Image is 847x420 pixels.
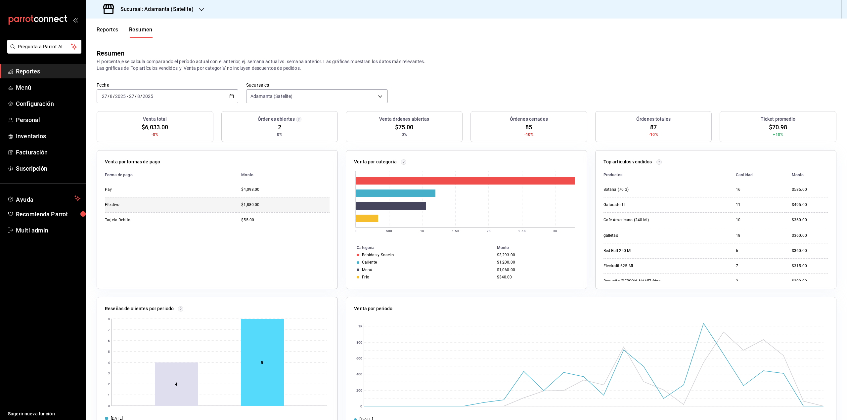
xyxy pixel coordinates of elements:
input: -- [129,94,135,99]
text: 200 [356,389,362,392]
input: ---- [142,94,154,99]
span: 85 [525,123,532,132]
div: $55.00 [241,217,330,223]
h3: Órdenes abiertas [258,116,295,123]
div: 18 [736,233,781,238]
span: -0% [152,132,158,138]
span: -10% [649,132,658,138]
div: 6 [736,248,781,254]
span: / [113,94,115,99]
th: Cantidad [731,168,786,182]
text: 6 [108,339,110,343]
div: Resumen [97,48,124,58]
div: Tarjeta Debito [105,217,171,223]
span: 0% [402,132,407,138]
span: Menú [16,83,80,92]
div: Gatorade 1L [603,202,670,208]
text: 5 [108,350,110,354]
div: Red Bull 250 Ml [603,248,670,254]
text: 7 [108,328,110,332]
div: galletas [603,233,670,238]
text: 400 [356,372,362,376]
span: Recomienda Parrot [16,210,80,219]
span: / [135,94,137,99]
div: 11 [736,202,781,208]
span: Sugerir nueva función [8,410,80,417]
p: Venta por periodo [354,305,392,312]
text: 500 [386,229,392,233]
div: $495.00 [792,202,828,208]
p: El porcentaje se calcula comparando el período actual con el anterior, ej. semana actual vs. sema... [97,58,836,71]
span: $75.00 [395,123,414,132]
span: Multi admin [16,226,80,235]
th: Monto [236,168,330,182]
text: 2 [108,382,110,386]
span: 2 [278,123,281,132]
div: $360.00 [792,217,828,223]
span: / [140,94,142,99]
span: Ayuda [16,194,72,202]
div: $1,060.00 [497,268,576,272]
div: Café Americano (240 Ml) [603,217,670,223]
p: Reseñas de clientes por periodo [105,305,174,312]
div: $1,200.00 [497,260,576,265]
text: 3K [553,229,557,233]
text: 1 [108,393,110,397]
h3: Ticket promedio [761,116,796,123]
button: open_drawer_menu [73,17,78,22]
div: $340.00 [497,275,576,279]
span: Reportes [16,67,80,76]
th: Categoría [346,244,494,251]
span: Pregunta a Parrot AI [18,43,71,50]
div: Frío [362,275,369,279]
div: Botana (70 G) [603,187,670,192]
div: navigation tabs [97,26,153,38]
text: 600 [356,357,362,360]
span: $6,033.00 [142,123,168,132]
div: $360.00 [792,248,828,254]
th: Productos [603,168,731,182]
div: $360.00 [792,233,828,238]
span: Adamanta (Satelite) [250,93,293,100]
text: 0 [108,404,110,408]
button: Resumen [129,26,153,38]
span: +10% [773,132,783,138]
th: Monto [494,244,587,251]
span: Configuración [16,99,80,108]
h3: Órdenes cerradas [510,116,548,123]
input: -- [102,94,108,99]
h3: Venta total [143,116,167,123]
text: 4 [108,361,110,364]
input: -- [110,94,113,99]
h3: Sucursal: Adamanta (Satelite) [115,5,194,13]
div: Caliente [362,260,377,265]
div: Electrolit 625 Ml [603,263,670,269]
th: Monto [786,168,828,182]
div: $585.00 [792,187,828,192]
div: $4,098.00 [241,187,330,192]
div: Efectivo [105,202,171,208]
div: Baguette [PERSON_NAME] frías [603,278,670,284]
div: $1,880.00 [241,202,330,208]
input: ---- [115,94,126,99]
text: 2.5K [519,229,526,233]
div: $3,293.00 [497,253,576,257]
span: $70.98 [769,123,787,132]
h3: Venta órdenes abiertas [379,116,429,123]
h3: Órdenes totales [636,116,671,123]
label: Fecha [97,83,238,87]
label: Sucursales [246,83,388,87]
text: 0 [355,229,357,233]
div: Pay [105,187,171,192]
div: Menú [362,268,372,272]
text: 3 [108,371,110,375]
div: 3 [736,278,781,284]
button: Reportes [97,26,118,38]
text: 8 [108,317,110,321]
text: 1K [420,229,424,233]
text: 0 [360,404,362,408]
div: 16 [736,187,781,192]
span: Inventarios [16,132,80,141]
div: Bebidas y Snacks [362,253,394,257]
span: 87 [650,123,657,132]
